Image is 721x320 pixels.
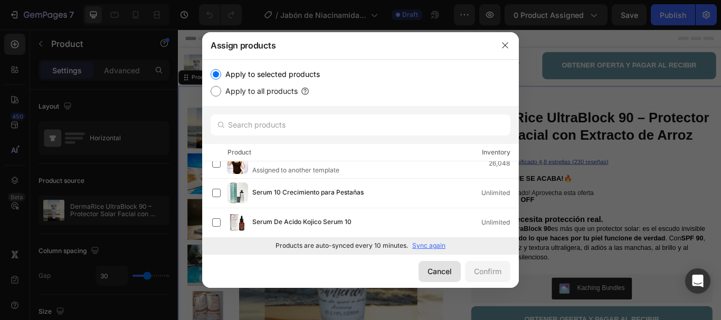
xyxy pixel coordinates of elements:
div: Assign products [202,32,491,59]
u: Clasificado 4,8 estrellas (230 reseñas) [385,150,501,158]
span: Serum 10 Crecimiento para Pestañas [252,187,364,199]
img: product-img [227,182,248,203]
strong: todo lo que haces por tu piel funcione de verdad [390,239,568,248]
p: Setup options like colors, sizes with product variant. [243,33,409,53]
div: Cancel [428,266,452,277]
button: Cancel [419,261,461,282]
div: Unlimited [481,188,518,198]
img: KachingBundles.png [444,296,457,308]
strong: ✨ Tu piel necesita protección real. [343,216,495,227]
img: product-img [227,212,248,233]
img: product-img [227,153,248,174]
strong: HOT SALE [352,201,389,210]
span: or [292,43,330,51]
p: Sync again [412,241,445,250]
button: Confirm [465,261,510,282]
input: Search products [211,114,510,135]
p: Products are auto-synced every 10 minutes. [276,241,408,250]
strong: 🔥HASTA 48% OFF [343,193,415,202]
div: Confirm [474,266,501,277]
button: <p><span style="font-size:15px;">OBTENER OFERTA Y PAGAR AL RECIBIR</span></p> [424,26,627,58]
span: es más que un protector solar: es el escudo invisible que hace que . Con , extracto de arroz y te... [343,228,614,269]
div: Product [227,147,251,158]
span: Limited Edition [343,134,391,143]
div: Kaching Bundles [465,296,520,307]
div: Assigned to another template [252,166,364,175]
span: sync data [301,43,330,51]
h1: DermaRice UltraBlock 90 – Protector Solar Facial con Extracto de Arroz [341,91,623,134]
div: $49,900 COP [156,37,210,51]
label: Apply to selected products [221,68,320,81]
h1: DermaRice UltraBlock 90 – Protector Solar Facial con Extracto de Arroz [42,36,149,52]
div: Product [13,51,41,61]
div: /> [202,60,519,255]
span: 🔖 [343,201,389,210]
span: ¡Por tiempo limitado! Aprovecha esta oferta [343,186,484,195]
span: Add new variant [243,43,292,51]
button: Kaching Bundles [435,289,529,315]
strong: DermaRice UltraBlock 90 [343,228,434,237]
div: Open Intercom Messenger [685,268,710,294]
label: Apply to all products [221,85,298,98]
div: 26,048 [489,158,518,169]
div: Unlimited [481,217,518,228]
span: OBTENER OFERTA Y PAGAR AL RECIBIR [447,37,604,46]
span: Serum De Acido Kojico Serum 10 [252,217,352,228]
strong: 🔥¡CORRE QUE SE ACABA!🔥 [343,169,459,178]
div: Inventory [482,147,510,158]
strong: SPF 90 [586,239,612,248]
